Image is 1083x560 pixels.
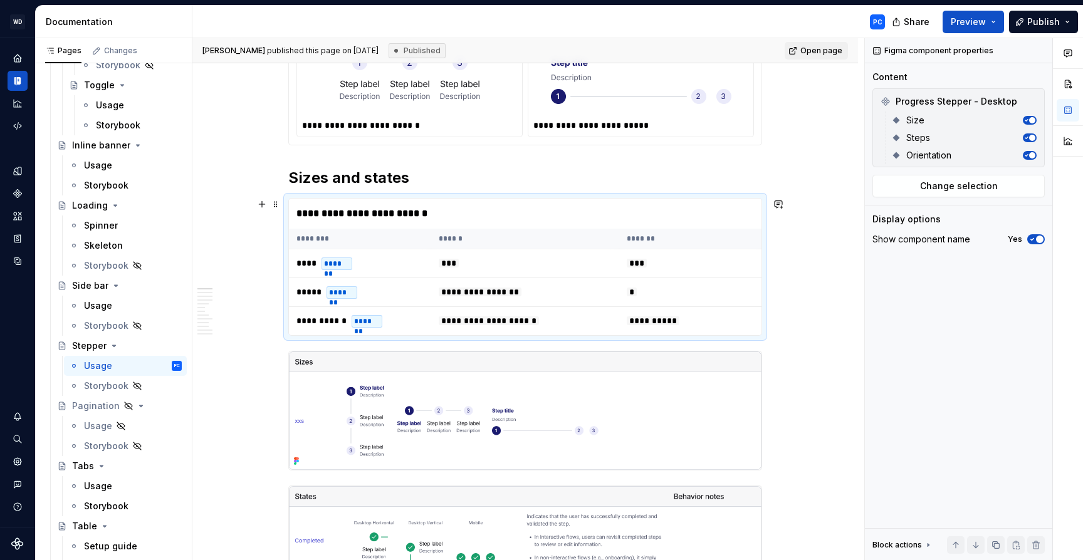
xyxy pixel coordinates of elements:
[96,59,140,71] div: Storybook
[84,500,128,512] div: Storybook
[84,159,112,172] div: Usage
[872,233,970,246] div: Show component name
[11,537,24,550] svg: Supernova Logo
[104,46,137,56] div: Changes
[64,356,187,376] a: UsagePC
[389,43,446,58] div: Published
[8,93,28,113] a: Analytics
[64,155,187,175] a: Usage
[872,175,1045,197] button: Change selection
[96,119,140,132] div: Storybook
[8,48,28,68] a: Home
[288,168,762,188] h2: Sizes and states
[64,236,187,256] a: Skeleton
[904,16,929,28] span: Share
[84,299,112,312] div: Usage
[84,259,128,272] div: Storybook
[951,16,986,28] span: Preview
[84,219,118,232] div: Spinner
[84,179,128,192] div: Storybook
[8,251,28,271] a: Data sources
[174,360,180,372] div: PC
[84,380,128,392] div: Storybook
[8,161,28,181] a: Design tokens
[72,279,108,292] div: Side bar
[84,540,137,552] div: Setup guide
[8,116,28,136] a: Code automation
[45,46,81,56] div: Pages
[8,429,28,449] button: Search ⌘K
[84,79,115,91] div: Toggle
[64,316,187,336] a: Storybook
[64,436,187,456] a: Storybook
[8,407,28,427] button: Notifications
[10,14,25,29] div: WD
[72,199,108,212] div: Loading
[8,452,28,472] a: Settings
[872,540,922,550] div: Block actions
[8,229,28,249] a: Storybook stories
[84,360,112,372] div: Usage
[8,474,28,494] button: Contact support
[52,516,187,536] a: Table
[886,11,938,33] button: Share
[1008,234,1022,244] label: Yes
[1027,16,1060,28] span: Publish
[785,42,848,60] a: Open page
[64,175,187,195] a: Storybook
[8,206,28,226] a: Assets
[64,75,187,95] a: Toggle
[906,149,951,162] span: Orientation
[84,319,128,332] div: Storybook
[64,296,187,316] a: Usage
[52,276,187,296] a: Side bar
[84,239,123,252] div: Skeleton
[1009,11,1078,33] button: Publish
[896,95,1017,108] span: Progress Stepper - Desktop
[52,456,187,476] a: Tabs
[8,71,28,91] a: Documentation
[3,8,33,35] button: WD
[943,11,1004,33] button: Preview
[52,195,187,215] a: Loading
[64,256,187,276] a: Storybook
[64,496,187,516] a: Storybook
[64,416,187,436] a: Usage
[289,351,761,470] img: 530de41c-7838-4471-b023-a4447666c15d.png
[202,46,265,55] span: [PERSON_NAME]
[84,480,112,492] div: Usage
[872,536,933,554] div: Block actions
[84,440,128,452] div: Storybook
[800,46,842,56] span: Open page
[64,476,187,496] a: Usage
[72,400,120,412] div: Pagination
[52,336,187,356] a: Stepper
[72,520,97,532] div: Table
[876,91,1042,111] div: Progress Stepper - Desktop
[872,213,941,226] div: Display options
[72,139,130,152] div: Inline banner
[72,340,107,352] div: Stepper
[64,215,187,236] a: Spinner
[202,46,379,56] span: published this page on [DATE]
[46,16,187,28] div: Documentation
[64,376,187,396] a: Storybook
[8,184,28,204] a: Components
[906,132,930,144] span: Steps
[872,71,908,83] div: Content
[64,536,187,556] a: Setup guide
[96,99,124,111] div: Usage
[920,180,998,192] span: Change selection
[52,135,187,155] a: Inline banner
